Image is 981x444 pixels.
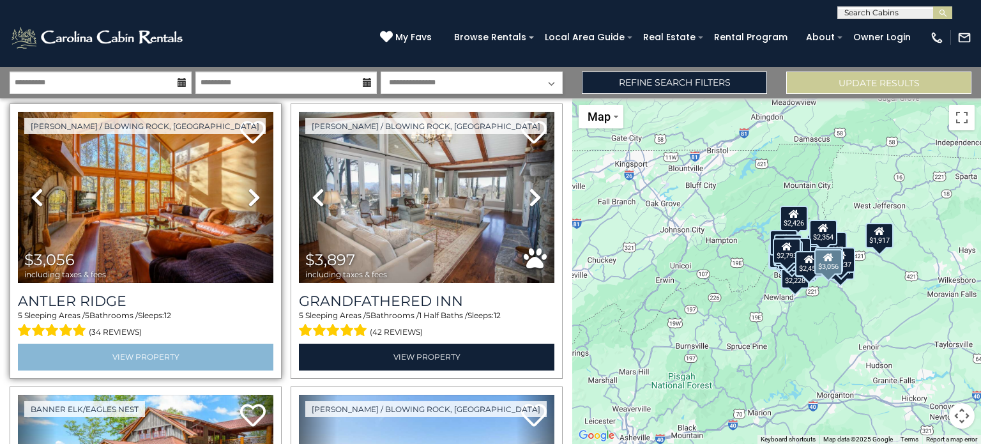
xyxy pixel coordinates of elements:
span: Map data ©2025 Google [823,436,893,443]
img: thumbnail_163267178.jpeg [18,112,273,283]
div: $2,757 [775,240,803,266]
span: $3,897 [305,250,355,269]
img: Google [575,427,618,444]
button: Map camera controls [949,403,975,429]
div: $1,474 [826,254,855,279]
span: My Favs [395,31,432,44]
img: mail-regular-white.png [957,31,971,45]
a: Rental Program [708,27,794,47]
a: My Favs [380,31,435,45]
a: About [800,27,841,47]
a: View Property [18,344,273,370]
img: White-1-2.png [10,25,186,50]
span: (34 reviews) [89,324,142,341]
a: Add to favorites [240,402,266,430]
div: $2,314 [774,234,802,260]
div: $2,724 [783,237,811,263]
span: 5 [18,310,22,320]
span: Map [588,110,611,123]
div: $3,897 [815,247,843,273]
button: Keyboard shortcuts [761,435,816,444]
span: 12 [494,310,501,320]
a: [PERSON_NAME] / Blowing Rock, [GEOGRAPHIC_DATA] [305,118,547,134]
span: 12 [164,310,171,320]
span: including taxes & fees [305,270,387,279]
div: $2,237 [827,247,855,272]
a: Antler Ridge [18,293,273,310]
span: 1 Half Baths / [419,310,468,320]
div: $1,462 [795,252,823,277]
span: $3,056 [24,250,75,269]
button: Toggle fullscreen view [949,105,975,130]
div: $2,354 [809,220,837,245]
div: Sleeping Areas / Bathrooms / Sleeps: [18,310,273,341]
button: Change map style [579,105,623,128]
div: $1,917 [865,223,894,249]
span: including taxes & fees [24,270,106,279]
a: [PERSON_NAME] / Blowing Rock, [GEOGRAPHIC_DATA] [24,118,266,134]
a: Banner Elk/Eagles Nest [24,401,145,417]
a: Refine Search Filters [582,72,767,94]
a: Open this area in Google Maps (opens a new window) [575,427,618,444]
div: $3,056 [814,249,842,274]
a: Terms (opens in new tab) [901,436,918,443]
div: Sleeping Areas / Bathrooms / Sleeps: [299,310,554,341]
a: Browse Rentals [448,27,533,47]
a: Report a map error [926,436,977,443]
div: $2,459 [795,250,823,276]
img: phone-regular-white.png [930,31,944,45]
a: Local Area Guide [538,27,631,47]
div: $2,081 [770,230,798,256]
a: Owner Login [847,27,917,47]
div: $3,008 [769,243,797,268]
a: Real Estate [637,27,702,47]
button: Update Results [786,72,971,94]
span: 5 [366,310,370,320]
div: $2,793 [773,238,801,263]
div: $2,426 [780,205,808,231]
span: (42 reviews) [370,324,423,341]
span: 5 [85,310,89,320]
a: View Property [299,344,554,370]
a: [PERSON_NAME] / Blowing Rock, [GEOGRAPHIC_DATA] [305,401,547,417]
img: thumbnail_163264290.jpeg [299,112,554,283]
div: $2,228 [781,263,809,288]
span: 5 [299,310,303,320]
a: Grandfathered Inn [299,293,554,310]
